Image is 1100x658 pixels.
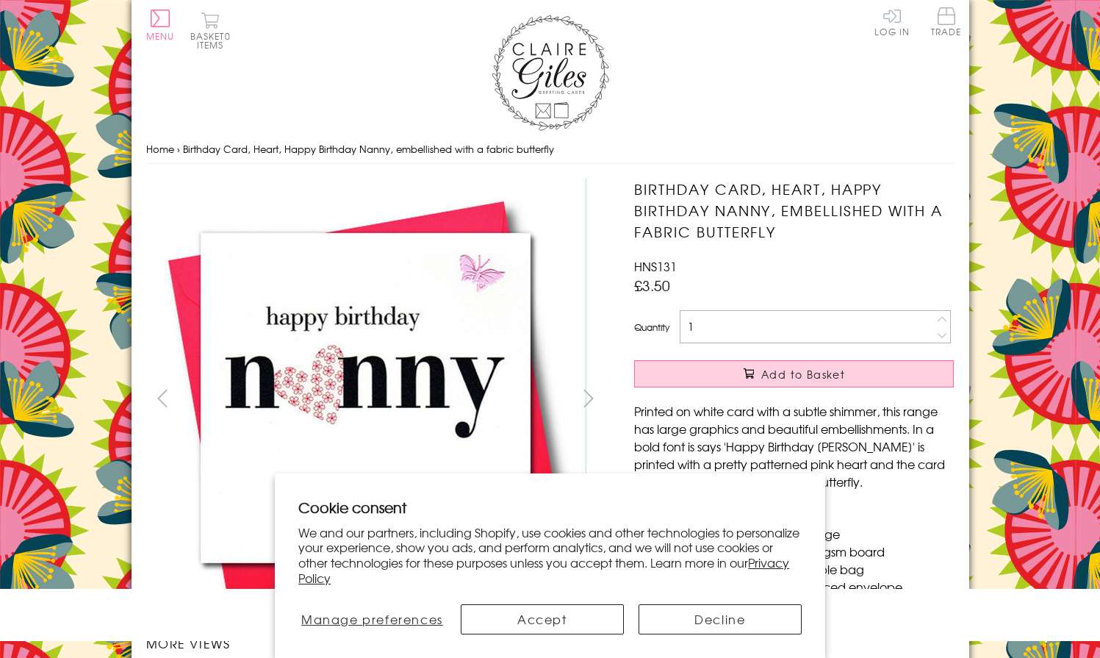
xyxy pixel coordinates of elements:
button: Basket0 items [190,12,231,49]
h3: More views [146,634,605,652]
img: Birthday Card, Heart, Happy Birthday Nanny, embellished with a fabric butterfly [605,179,1046,620]
span: Manage preferences [301,610,443,628]
a: Log In [874,7,910,36]
button: next [572,382,605,415]
button: Manage preferences [298,604,445,634]
button: prev [146,382,179,415]
button: Menu [146,10,175,40]
button: Add to Basket [634,360,954,387]
span: HNS131 [634,257,677,275]
a: Trade [931,7,962,39]
button: Decline [639,604,802,634]
span: £3.50 [634,275,670,296]
a: Home [146,142,174,156]
span: Add to Basket [761,367,845,382]
button: Accept [461,604,624,634]
span: › [177,142,180,156]
img: Claire Giles Greetings Cards [492,15,609,131]
img: Birthday Card, Heart, Happy Birthday Nanny, embellished with a fabric butterfly [145,179,586,619]
span: Menu [146,29,175,43]
p: Printed on white card with a subtle shimmer, this range has large graphics and beautiful embellis... [634,402,954,490]
a: Privacy Policy [298,554,789,587]
nav: breadcrumbs [146,135,955,165]
span: Birthday Card, Heart, Happy Birthday Nanny, embellished with a fabric butterfly [183,142,554,156]
label: Quantity [634,321,669,334]
p: We and our partners, including Shopify, use cookies and other technologies to personalize your ex... [298,525,802,586]
span: Trade [931,7,962,36]
h2: Cookie consent [298,497,802,518]
h1: Birthday Card, Heart, Happy Birthday Nanny, embellished with a fabric butterfly [634,179,954,242]
span: 0 items [197,29,231,51]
